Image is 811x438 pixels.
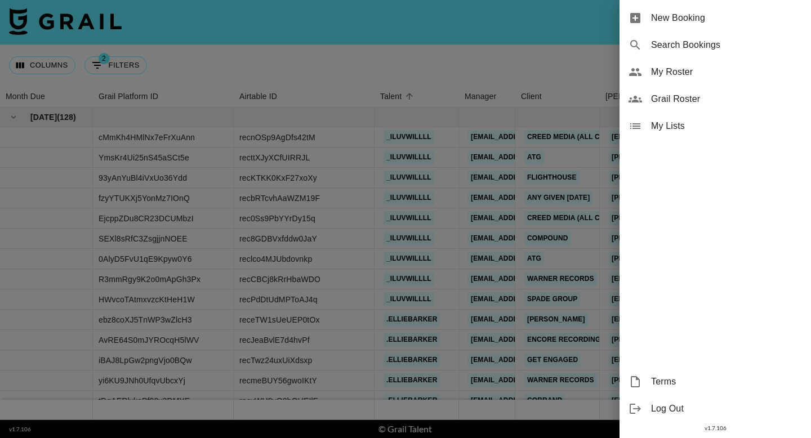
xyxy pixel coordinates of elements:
div: My Roster [620,59,811,86]
span: Terms [651,375,802,388]
span: Log Out [651,402,802,415]
div: New Booking [620,5,811,32]
div: Terms [620,368,811,395]
span: Search Bookings [651,38,802,52]
div: v 1.7.106 [620,422,811,434]
div: My Lists [620,113,811,140]
span: Grail Roster [651,92,802,106]
span: My Lists [651,119,802,133]
span: My Roster [651,65,802,79]
div: Grail Roster [620,86,811,113]
div: Log Out [620,395,811,422]
div: Search Bookings [620,32,811,59]
span: New Booking [651,11,802,25]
